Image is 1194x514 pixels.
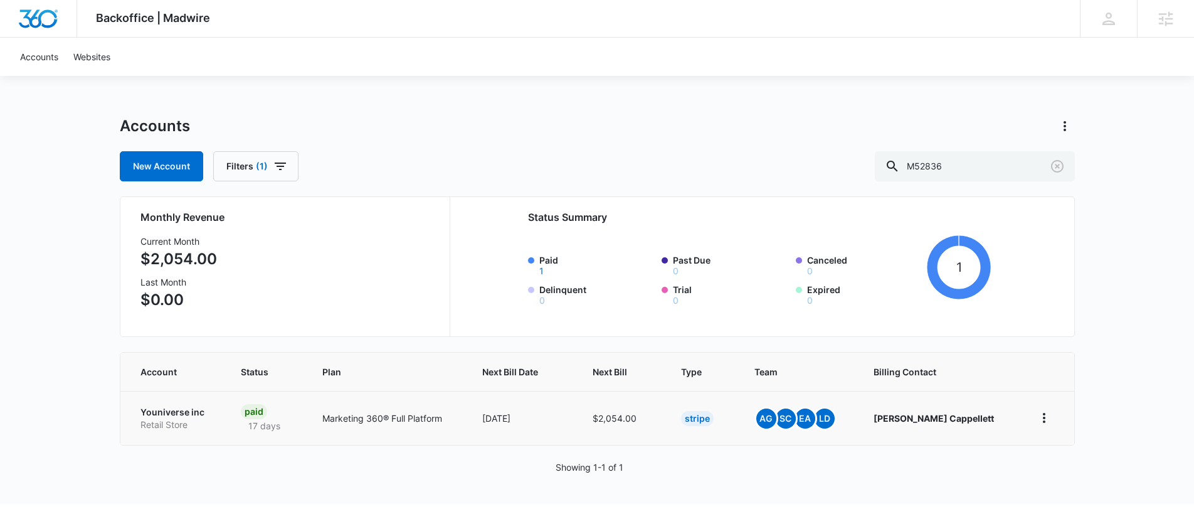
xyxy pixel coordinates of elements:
span: Account [140,365,193,378]
p: Marketing 360® Full Platform [322,412,452,425]
span: Team [754,365,825,378]
span: Type [681,365,706,378]
span: SC [776,409,796,429]
label: Paid [539,254,655,276]
span: Billing Contact [874,365,1003,378]
button: Paid [539,267,544,276]
td: [DATE] [467,391,578,445]
button: Filters(1) [213,151,298,181]
div: Stripe [681,411,714,426]
div: Paid [241,404,267,419]
span: Next Bill [593,365,632,378]
p: 17 days [241,419,288,432]
label: Canceled [807,254,922,276]
h2: Status Summary [528,210,991,225]
label: Expired [807,283,922,305]
a: Accounts [13,38,66,76]
a: Websites [66,38,118,76]
span: Next Bill Date [482,365,545,378]
a: New Account [120,151,203,181]
p: $0.00 [140,289,217,311]
input: Search [875,151,1075,181]
p: Showing 1-1 of 1 [556,461,623,474]
button: Clear [1047,156,1067,176]
label: Past Due [673,254,788,276]
h3: Current Month [140,235,217,248]
span: LD [815,409,835,429]
span: AG [756,409,776,429]
span: EA [795,409,815,429]
h2: Monthly Revenue [140,210,435,225]
td: $2,054.00 [578,391,665,445]
p: Youniverse inc [140,406,211,419]
button: Actions [1055,116,1075,136]
strong: [PERSON_NAME] Cappellett [874,413,994,424]
p: Retail Store [140,419,211,431]
label: Delinquent [539,283,655,305]
label: Trial [673,283,788,305]
h1: Accounts [120,117,190,136]
span: (1) [256,162,268,171]
span: Plan [322,365,452,378]
a: Youniverse incRetail Store [140,406,211,431]
tspan: 1 [956,259,962,275]
span: Backoffice | Madwire [96,11,210,24]
button: home [1034,408,1054,428]
p: $2,054.00 [140,248,217,270]
span: Status [241,365,275,378]
h3: Last Month [140,276,217,289]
